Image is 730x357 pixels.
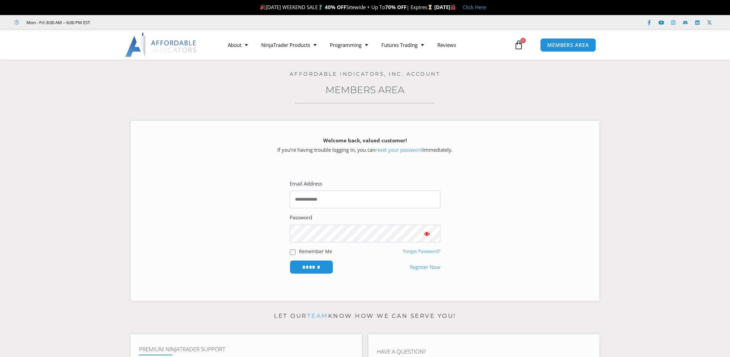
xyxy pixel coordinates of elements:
button: Show password [414,225,440,242]
a: MEMBERS AREA [540,38,596,52]
span: 0 [520,38,526,43]
a: team [307,312,328,319]
h4: Premium NinjaTrader Support [139,346,353,353]
iframe: Customer reviews powered by Trustpilot [99,19,200,26]
span: [DATE] WEEKEND SALE Sitewide + Up To | Expires [259,4,434,10]
h4: Have A Question? [377,348,591,355]
span: MEMBERS AREA [547,43,589,48]
a: Members Area [325,84,405,95]
img: 🎉 [260,5,265,10]
strong: Welcome back, valued customer! [323,137,407,144]
strong: 70% OFF [385,4,407,10]
img: 🏭 [451,5,456,10]
a: 0 [504,35,533,55]
a: Click Here [463,4,486,10]
img: LogoAI | Affordable Indicators – NinjaTrader [125,33,197,57]
label: Password [290,213,312,222]
strong: 40% OFF [325,4,346,10]
label: Email Address [290,179,322,189]
a: reset your password [375,146,423,153]
a: Programming [323,37,375,53]
p: If you’re having trouble logging in, you can immediately. [142,136,588,155]
p: Let our know how we can serve you! [131,311,599,322]
img: 🏌️‍♂️ [318,5,323,10]
a: Futures Trading [375,37,431,53]
a: Affordable Indicators, Inc. Account [290,71,441,77]
strong: [DATE] [434,4,456,10]
a: NinjaTrader Products [254,37,323,53]
span: Mon - Fri: 8:00 AM – 6:00 PM EST [25,18,90,26]
label: Remember Me [299,248,332,255]
img: ⌛ [428,5,433,10]
a: Reviews [431,37,463,53]
a: Register Now [410,263,440,272]
a: About [221,37,254,53]
a: Forgot Password? [403,248,440,254]
nav: Menu [221,37,512,53]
